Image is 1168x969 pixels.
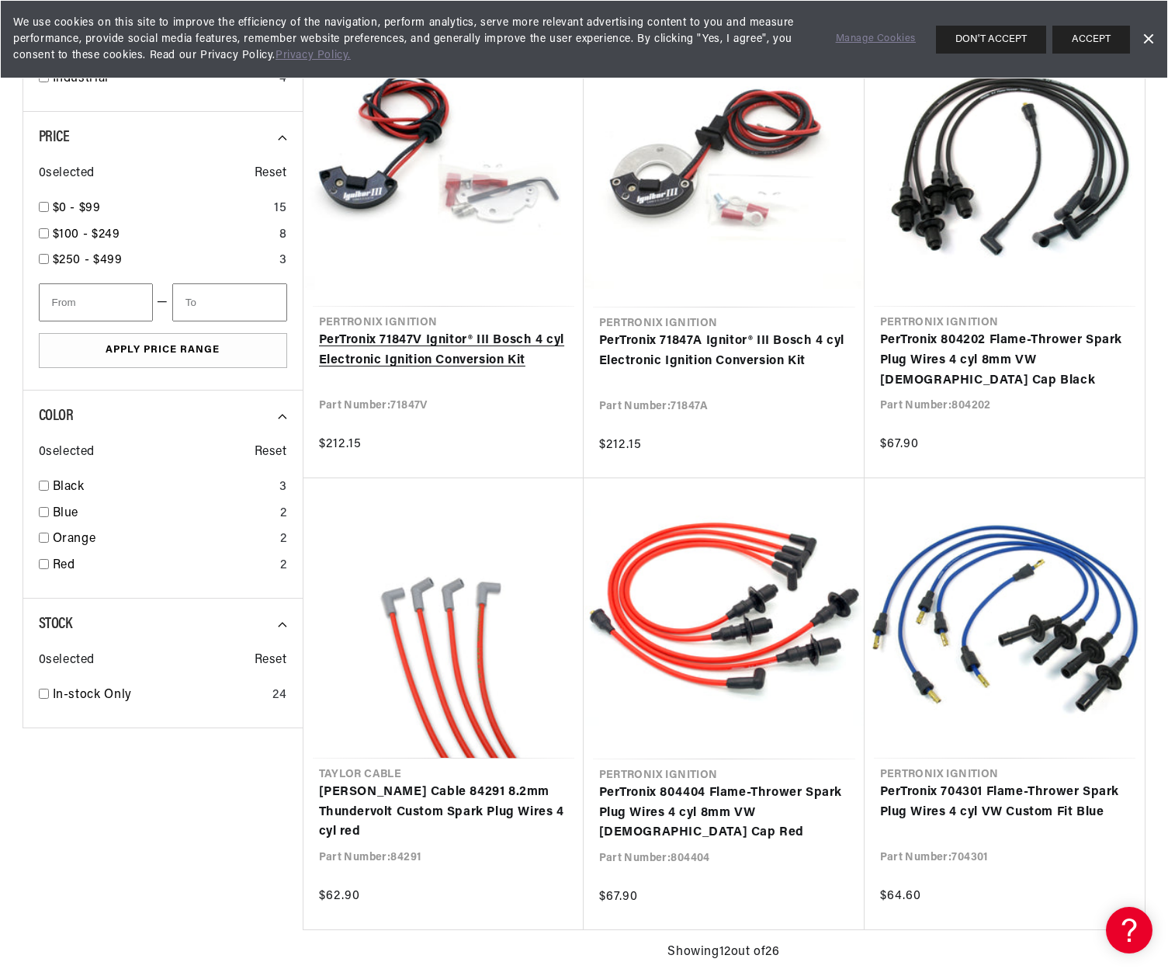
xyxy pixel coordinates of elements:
[53,202,101,214] span: $0 - $99
[276,50,351,61] a: Privacy Policy.
[53,228,120,241] span: $100 - $249
[53,556,274,576] a: Red
[279,69,287,89] div: 4
[319,783,568,842] a: [PERSON_NAME] Cable 84291 8.2mm Thundervolt Custom Spark Plug Wires 4 cyl red
[836,31,916,47] a: Manage Cookies
[53,254,123,266] span: $250 - $499
[279,251,287,271] div: 3
[1136,28,1159,51] a: Dismiss Banner
[274,199,286,219] div: 15
[39,164,95,184] span: 0 selected
[53,69,273,89] a: Industrial
[599,332,849,371] a: PerTronix 71847A Ignitor® III Bosch 4 cyl Electronic Ignition Conversion Kit
[53,686,267,706] a: In-stock Only
[255,651,287,671] span: Reset
[936,26,1046,54] button: DON'T ACCEPT
[39,616,72,632] span: Stock
[39,130,70,145] span: Price
[280,530,287,550] div: 2
[255,443,287,463] span: Reset
[39,408,74,424] span: Color
[39,283,154,321] input: From
[880,331,1129,391] a: PerTronix 804202 Flame-Thrower Spark Plug Wires 4 cyl 8mm VW [DEMOGRAPHIC_DATA] Cap Black
[1052,26,1130,54] button: ACCEPT
[53,504,274,524] a: Blue
[172,283,287,321] input: To
[279,225,287,245] div: 8
[667,943,779,963] span: Showing 12 out of 26
[280,504,287,524] div: 2
[880,783,1129,822] a: PerTronix 704301 Flame-Thrower Spark Plug Wires 4 cyl VW Custom Fit Blue
[157,293,168,313] span: —
[255,164,287,184] span: Reset
[599,783,849,843] a: PerTronix 804404 Flame-Thrower Spark Plug Wires 4 cyl 8mm VW [DEMOGRAPHIC_DATA] Cap Red
[53,530,274,550] a: Orange
[279,478,287,498] div: 3
[39,443,95,463] span: 0 selected
[53,478,273,498] a: Black
[319,331,568,370] a: PerTronix 71847V Ignitor® III Bosch 4 cyl Electronic Ignition Conversion Kit
[13,15,814,64] span: We use cookies on this site to improve the efficiency of the navigation, perform analytics, serve...
[39,333,287,368] button: Apply Price Range
[39,651,95,671] span: 0 selected
[272,686,286,706] div: 24
[280,556,287,576] div: 2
